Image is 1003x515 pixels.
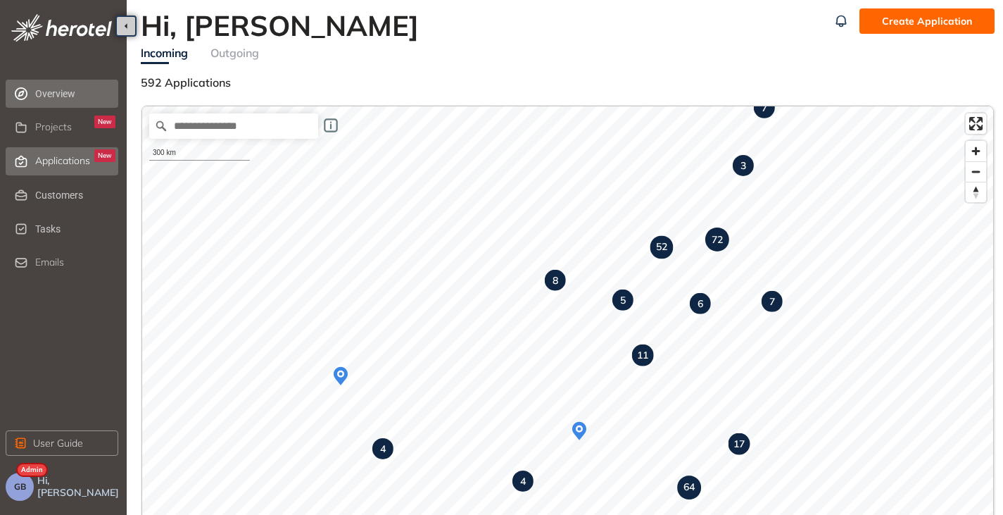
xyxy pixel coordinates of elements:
span: Applications [35,155,90,167]
img: logo [11,14,112,42]
strong: 6 [698,297,703,310]
button: Reset bearing to north [966,182,986,202]
strong: 52 [656,241,667,254]
div: New [94,149,115,162]
span: Emails [35,256,64,268]
strong: 11 [637,349,648,361]
div: Map marker [372,438,393,459]
span: GB [14,482,26,492]
div: Incoming [141,44,188,62]
input: Search place... [149,113,318,139]
span: Overview [35,80,115,108]
strong: 4 [380,442,386,455]
span: User Guide [33,435,83,451]
span: Hi, [PERSON_NAME] [37,475,121,499]
button: GB [6,473,34,501]
div: Map marker [733,155,754,176]
h2: Hi, [PERSON_NAME] [141,8,427,42]
strong: 8 [553,274,558,287]
div: Map marker [705,228,729,252]
div: Map marker [728,433,750,455]
span: Customers [35,181,115,209]
button: Create Application [859,8,995,34]
div: Map marker [754,97,775,118]
div: Map marker [690,293,711,314]
strong: 4 [520,475,526,488]
span: Projects [35,121,72,133]
div: 300 km [149,146,250,161]
div: Map marker [545,270,566,291]
div: Map marker [762,291,783,312]
span: Tasks [35,215,115,243]
strong: 17 [733,438,745,450]
button: Enter fullscreen [966,113,986,134]
div: Map marker [632,345,654,366]
div: Map marker [650,236,673,259]
button: User Guide [6,430,118,456]
strong: 7 [762,101,767,114]
span: Create Application [882,13,972,29]
div: Map marker [328,364,353,389]
div: Map marker [512,471,534,492]
span: 592 Applications [141,75,231,89]
strong: 3 [740,159,746,172]
strong: 72 [712,233,723,246]
div: Map marker [612,290,633,311]
span: Zoom out [966,162,986,182]
strong: 7 [769,295,775,308]
div: Outgoing [210,44,259,62]
div: New [94,116,115,128]
strong: 5 [620,294,626,306]
button: Zoom out [966,161,986,182]
div: Map marker [677,476,701,500]
div: Map marker [567,418,592,444]
button: Zoom in [966,141,986,161]
strong: 64 [683,481,695,494]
